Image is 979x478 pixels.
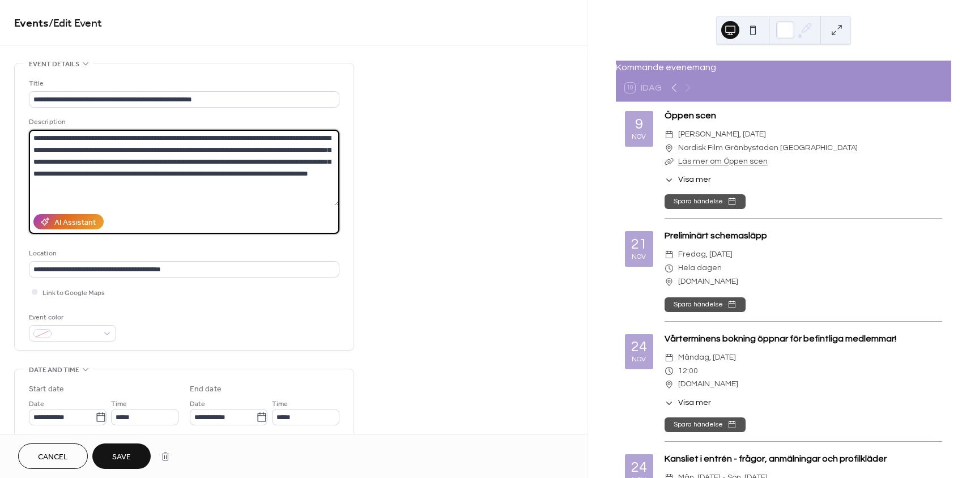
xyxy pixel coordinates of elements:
[665,365,674,378] div: ​
[42,287,105,299] span: Link to Google Maps
[665,275,674,289] div: ​
[38,451,68,463] span: Cancel
[190,398,205,410] span: Date
[678,397,711,409] span: Visa mer
[190,383,222,395] div: End date
[92,443,151,469] button: Save
[665,397,674,409] div: ​
[29,364,79,376] span: Date and time
[632,356,646,364] div: nov
[678,157,768,165] a: Läs mer om Öppen scen
[678,262,722,275] span: Hela dagen
[29,116,337,128] div: Description
[33,214,104,229] button: AI Assistant
[631,340,647,354] div: 24
[665,262,674,275] div: ​
[54,217,96,229] div: AI Assistant
[665,174,674,186] div: ​
[29,398,44,410] span: Date
[632,254,646,261] div: nov
[665,417,746,432] button: Spara händelse
[665,378,674,391] div: ​
[678,248,733,262] span: fredag, [DATE]
[112,451,131,463] span: Save
[665,111,716,120] a: Öppen scen
[616,61,951,74] div: Kommande evenemang
[29,58,79,70] span: Event details
[29,247,337,259] div: Location
[14,12,49,35] a: Events
[29,311,114,323] div: Event color
[665,297,746,312] button: Spara händelse
[665,128,674,142] div: ​
[631,460,647,475] div: 24
[665,452,942,466] div: Kansliet i entrén - frågor, anmälningar och profilkläder
[29,78,337,89] div: Title
[272,398,288,410] span: Time
[678,378,738,391] span: [DOMAIN_NAME]
[678,351,736,365] span: måndag, [DATE]
[665,332,942,345] div: Vårterminens bokning öppnar för befintliga medlemmar!
[678,275,738,289] span: [DOMAIN_NAME]
[665,397,711,409] button: ​Visa mer
[678,142,858,155] span: Nordisk Film Gränbystaden [GEOGRAPHIC_DATA]
[665,194,746,209] button: Spara händelse
[29,383,64,395] div: Start date
[678,365,698,378] span: 12:00
[111,398,127,410] span: Time
[635,117,643,131] div: 9
[678,174,711,186] span: Visa mer
[18,443,88,469] button: Cancel
[665,229,942,242] div: Preliminärt schemasläpp
[678,128,766,142] span: [PERSON_NAME], [DATE]
[632,134,646,141] div: nov
[665,155,674,169] div: ​
[665,142,674,155] div: ​
[631,237,647,251] div: 21
[665,248,674,262] div: ​
[665,351,674,365] div: ​
[49,12,102,35] span: / Edit Event
[665,174,711,186] button: ​Visa mer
